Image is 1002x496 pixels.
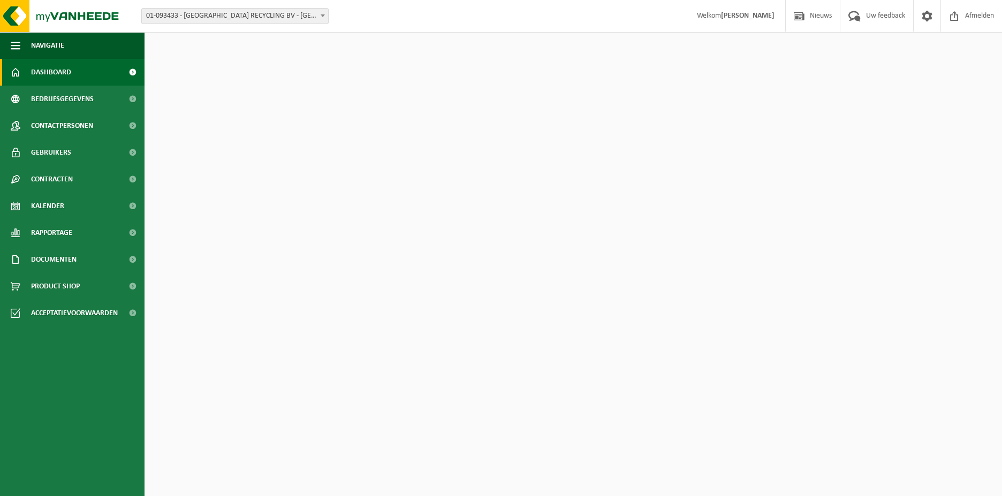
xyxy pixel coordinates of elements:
span: Acceptatievoorwaarden [31,300,118,326]
span: Contracten [31,166,73,193]
span: 01-093433 - KEMPENAARS RECYCLING BV - ROOSENDAAL [141,8,329,24]
span: Product Shop [31,273,80,300]
span: 01-093433 - KEMPENAARS RECYCLING BV - ROOSENDAAL [142,9,328,24]
span: Gebruikers [31,139,71,166]
span: Contactpersonen [31,112,93,139]
span: Kalender [31,193,64,219]
span: Bedrijfsgegevens [31,86,94,112]
strong: [PERSON_NAME] [721,12,775,20]
span: Documenten [31,246,77,273]
span: Navigatie [31,32,64,59]
span: Rapportage [31,219,72,246]
span: Dashboard [31,59,71,86]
